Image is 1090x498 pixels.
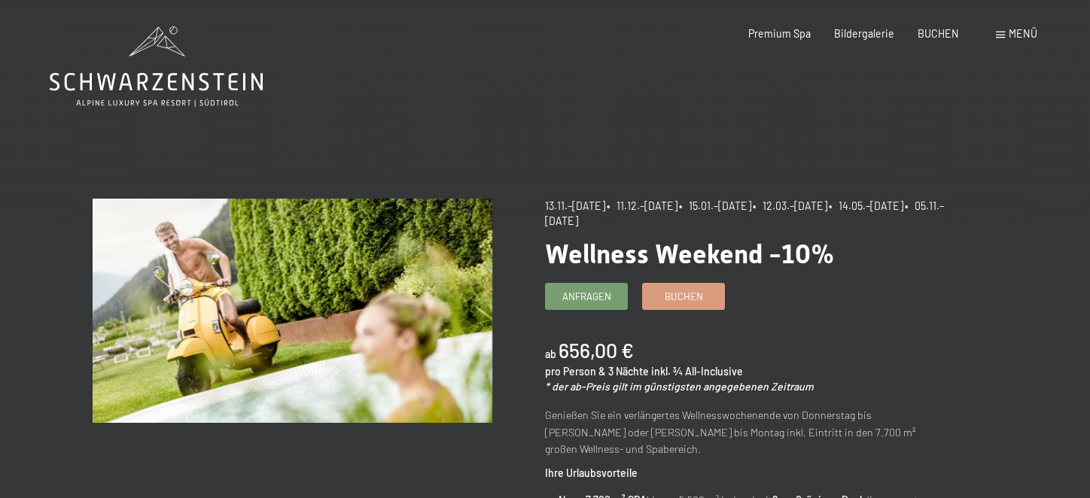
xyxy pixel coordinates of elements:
span: Wellness Weekend -10% [545,238,834,269]
span: Menü [1009,27,1037,40]
span: • 12.03.–[DATE] [753,199,827,212]
span: pro Person & [545,365,606,378]
span: Buchen [665,290,703,303]
p: Genießen Sie ein verlängertes Wellnesswochenende von Donnerstag bis [PERSON_NAME] oder [PERSON_NA... [545,407,944,458]
a: BUCHEN [918,27,959,40]
a: Buchen [643,284,724,308]
span: • 11.12.–[DATE] [607,199,677,212]
span: ab [545,348,556,360]
em: * der ab-Preis gilt im günstigsten angegebenen Zeitraum [545,380,814,393]
strong: Ihre Urlaubsvorteile [545,466,638,479]
span: 3 Nächte [608,365,649,378]
b: 656,00 € [559,338,634,362]
a: Premium Spa [748,27,811,40]
a: Bildergalerie [834,27,894,40]
span: • 14.05.–[DATE] [829,199,903,212]
a: Anfragen [546,284,627,308]
span: • 05.11.–[DATE] [545,199,944,227]
span: 13.11.–[DATE] [545,199,605,212]
span: inkl. ¾ All-Inclusive [651,365,743,378]
img: Wellness Weekend -10% [93,199,492,423]
span: Anfragen [562,290,611,303]
span: • 15.01.–[DATE] [679,199,751,212]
